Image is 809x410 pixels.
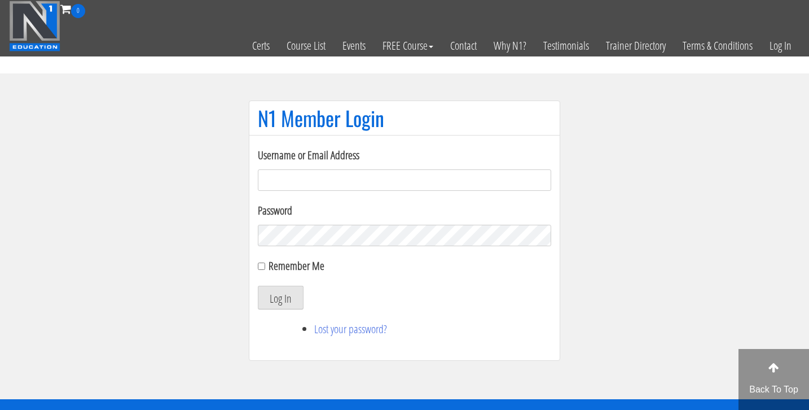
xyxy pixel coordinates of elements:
img: n1-education [9,1,60,51]
label: Username or Email Address [258,147,551,164]
p: Back To Top [738,383,809,396]
button: Log In [258,286,304,309]
a: Trainer Directory [597,18,674,73]
a: Events [334,18,374,73]
a: Contact [442,18,485,73]
span: 0 [71,4,85,18]
a: Log In [761,18,800,73]
a: Terms & Conditions [674,18,761,73]
a: FREE Course [374,18,442,73]
a: Certs [244,18,278,73]
a: Testimonials [535,18,597,73]
a: 0 [60,1,85,16]
label: Remember Me [269,258,324,273]
a: Lost your password? [314,321,387,337]
h1: N1 Member Login [258,107,551,129]
a: Why N1? [485,18,535,73]
label: Password [258,202,551,219]
a: Course List [278,18,334,73]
